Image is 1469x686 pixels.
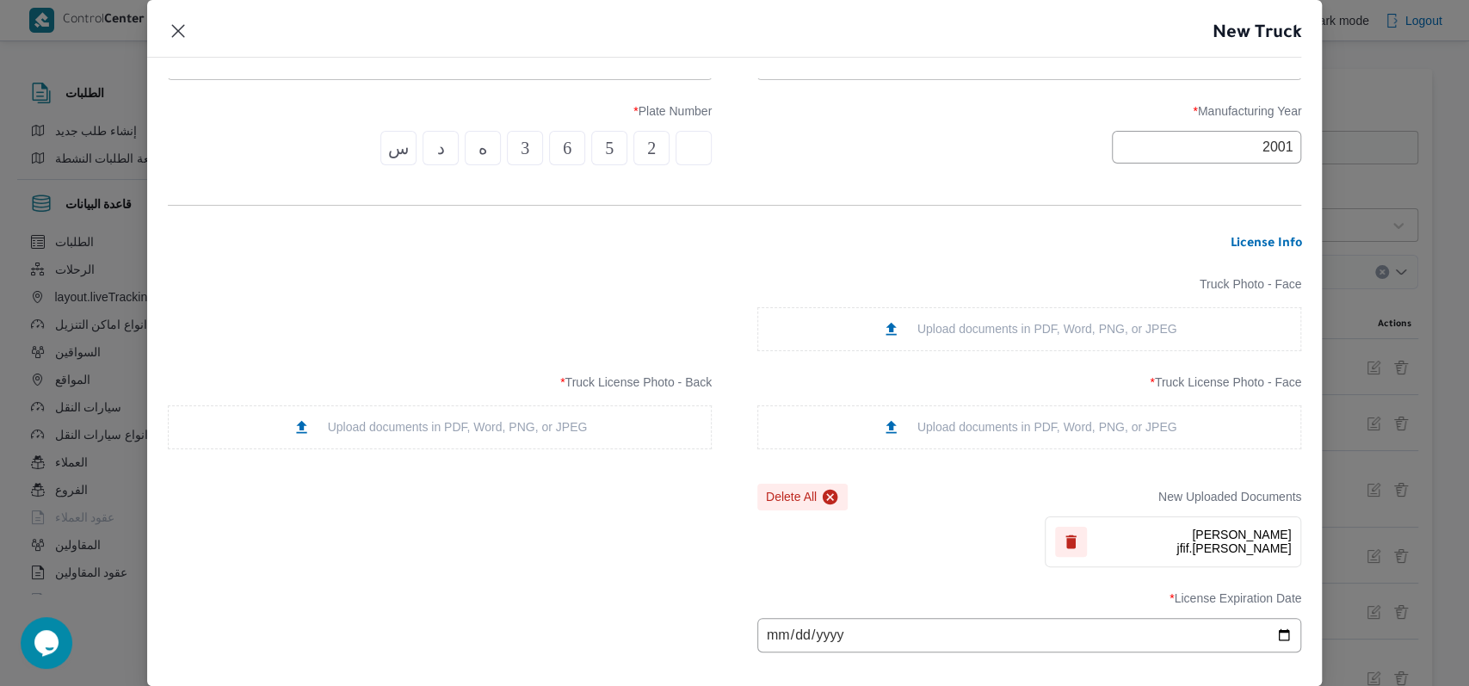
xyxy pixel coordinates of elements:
[757,618,1301,652] input: DD/MM/YYY
[1045,516,1302,567] div: [PERSON_NAME] [PERSON_NAME].jfif
[127,21,1302,58] header: New Truck
[168,375,712,402] label: Truck License Photo - Back
[757,591,1301,618] label: License Expiration Date
[882,418,1177,436] div: Upload documents in PDF, Word, PNG, or JPEG
[757,277,1301,304] label: Truck Photo - Face
[1112,131,1301,164] input: YYYY
[1158,490,1302,504] label: New Uploaded Documents
[168,21,188,41] button: Closes this modal window
[293,418,588,436] div: Upload documents in PDF, Word, PNG, or JPEG
[168,104,712,131] label: Plate Number
[757,484,848,510] button: Delete All
[168,237,1302,252] h3: License Info
[882,320,1177,338] div: Upload documents in PDF, Word, PNG, or JPEG
[757,104,1301,131] label: Manufacturing Year
[757,375,1301,402] label: Truck License Photo - Face
[17,617,72,669] iframe: chat widget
